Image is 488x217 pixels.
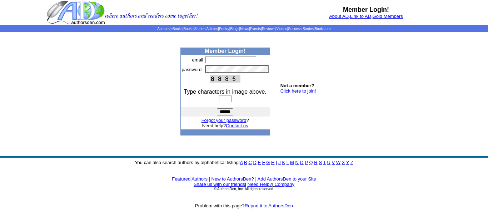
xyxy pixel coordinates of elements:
[342,160,345,165] a: X
[272,182,294,187] font: |
[206,27,218,31] a: Articles
[172,176,208,182] a: Featured Authors
[240,160,243,165] a: A
[245,203,293,208] a: Report it to AuthorsDen
[274,182,294,187] a: Company
[195,203,293,208] font: Problem with this page?
[271,160,274,165] a: H
[219,27,229,31] a: Poetry
[157,27,169,31] a: Authors
[343,6,389,13] b: Member Login!
[282,160,285,165] a: K
[255,176,256,182] font: |
[373,14,403,19] a: Gold Members
[258,176,316,182] a: Add AuthorsDen to your Site
[250,27,261,31] a: Events
[258,160,261,165] a: E
[245,182,246,187] font: |
[266,160,270,165] a: G
[295,160,299,165] a: N
[314,160,317,165] a: R
[332,160,335,165] a: V
[170,27,182,31] a: eBooks
[350,160,353,165] a: Z
[276,160,277,165] a: I
[253,160,256,165] a: D
[288,27,314,31] a: Success Stories
[214,187,274,191] font: © AuthorsDen, Inc. All rights reserved.
[248,182,272,187] a: Need Help?
[226,123,248,128] a: Contact us
[300,160,304,165] a: O
[184,89,267,95] font: Type characters in image above.
[319,160,322,165] a: S
[329,14,349,19] a: About AD
[305,160,308,165] a: P
[280,88,316,94] a: Click here to join!
[262,160,265,165] a: F
[315,27,331,31] a: Bookstore
[248,160,252,165] a: C
[194,182,245,187] a: Share us with our friends
[280,83,314,88] b: Not a member?
[183,27,193,31] a: Books
[346,160,349,165] a: Y
[290,160,294,165] a: M
[210,75,240,83] img: This Is CAPTCHA Image
[350,14,371,19] a: Link to AD
[244,160,247,165] a: B
[211,176,254,182] a: New to AuthorsDen?
[287,160,289,165] a: L
[230,27,239,31] a: Blogs
[157,27,330,31] span: | | | | | | | | | | | |
[309,160,313,165] a: Q
[327,160,330,165] a: U
[240,27,249,31] a: News
[336,160,340,165] a: W
[194,27,205,31] a: Stories
[323,160,326,165] a: T
[135,160,353,165] font: You can also search authors by alphabetical listing:
[201,118,249,123] font: ?
[329,14,403,19] font: , ,
[202,123,248,128] font: Need help?
[262,27,275,31] a: Reviews
[278,160,281,165] a: J
[182,67,202,72] font: password
[276,27,287,31] a: Videos
[209,176,210,182] font: |
[205,48,246,54] b: Member Login!
[192,57,203,63] font: email
[201,118,247,123] a: Forgot your password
